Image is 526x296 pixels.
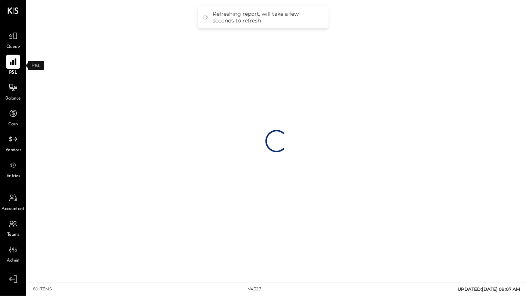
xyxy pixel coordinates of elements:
a: Queue [0,29,26,51]
span: P&L [9,70,18,76]
span: Cash [8,121,18,128]
span: Vendors [5,147,21,154]
div: Refreshing report, will take a few seconds to refresh [213,10,321,24]
div: v 4.32.3 [248,286,262,292]
a: Vendors [0,132,26,154]
a: Balance [0,80,26,102]
span: Balance [5,95,21,102]
div: 80 items [33,286,52,292]
span: Accountant [2,206,25,213]
a: P&L [0,55,26,76]
div: P&L [28,61,44,70]
a: Accountant [0,191,26,213]
span: Admin [7,257,19,264]
a: Teams [0,217,26,238]
span: UPDATED: [DATE] 09:07 AM [458,286,520,292]
span: Entries [6,173,20,180]
span: Teams [7,232,19,238]
a: Entries [0,158,26,180]
a: Admin [0,242,26,264]
span: Queue [6,44,20,51]
a: Cash [0,106,26,128]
